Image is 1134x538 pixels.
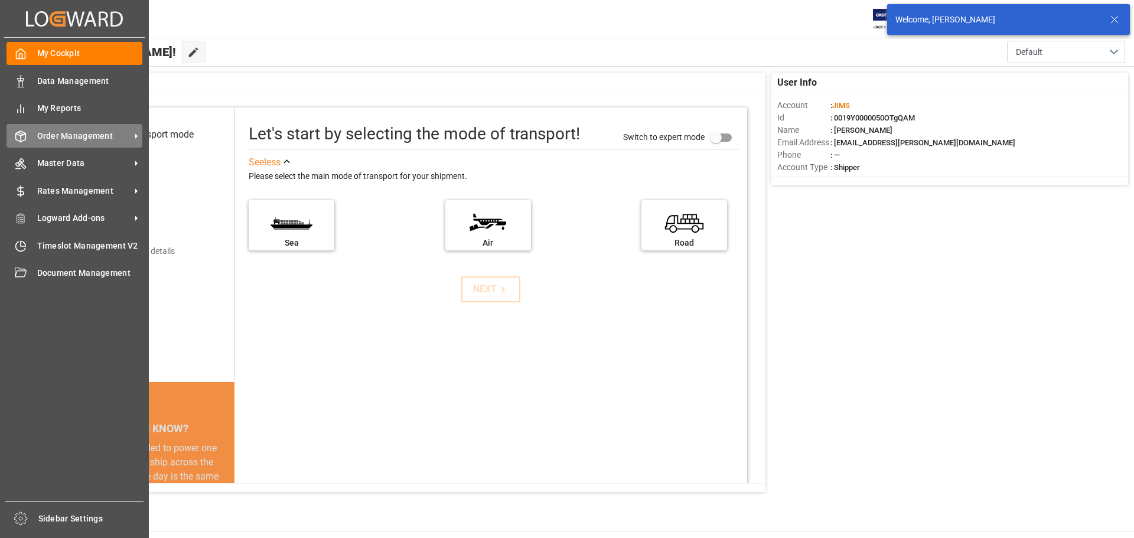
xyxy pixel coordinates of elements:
span: : Shipper [830,163,860,172]
div: Welcome, [PERSON_NAME] [895,14,1099,26]
span: Email Address [777,136,830,149]
span: Logward Add-ons [37,212,131,224]
div: Sea [255,237,328,249]
a: Data Management [6,69,142,92]
span: : 0019Y0000050OTgQAM [830,113,915,122]
div: Please select the main mode of transport for your shipment. [249,169,739,184]
span: Order Management [37,130,131,142]
span: Switch to expert mode [623,132,705,141]
span: Master Data [37,157,131,169]
div: Air [451,237,525,249]
a: Document Management [6,262,142,285]
span: Phone [777,149,830,161]
div: Let's start by selecting the mode of transport! [249,122,580,146]
span: My Cockpit [37,47,143,60]
div: NEXT [473,282,509,296]
div: See less [249,155,281,169]
span: Rates Management [37,185,131,197]
button: open menu [1007,41,1125,63]
span: Sidebar Settings [38,513,144,525]
span: JIMS [832,101,850,110]
div: DID YOU KNOW? [64,416,234,441]
img: Exertis%20JAM%20-%20Email%20Logo.jpg_1722504956.jpg [873,9,914,30]
div: Road [647,237,721,249]
span: User Info [777,76,817,90]
div: The energy needed to power one large container ship across the ocean in a single day is the same ... [78,441,220,526]
span: : — [830,151,840,159]
span: Default [1016,46,1042,58]
span: My Reports [37,102,143,115]
span: Account Type [777,161,830,174]
span: : [PERSON_NAME] [830,126,892,135]
a: Timeslot Management V2 [6,234,142,257]
span: : [830,101,850,110]
a: My Reports [6,97,142,120]
span: Account [777,99,830,112]
span: Name [777,124,830,136]
span: Document Management [37,267,143,279]
button: NEXT [461,276,520,302]
span: Hello [PERSON_NAME]! [49,41,176,63]
a: My Cockpit [6,42,142,65]
span: : [EMAIL_ADDRESS][PERSON_NAME][DOMAIN_NAME] [830,138,1015,147]
span: Id [777,112,830,124]
span: Timeslot Management V2 [37,240,143,252]
span: Data Management [37,75,143,87]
